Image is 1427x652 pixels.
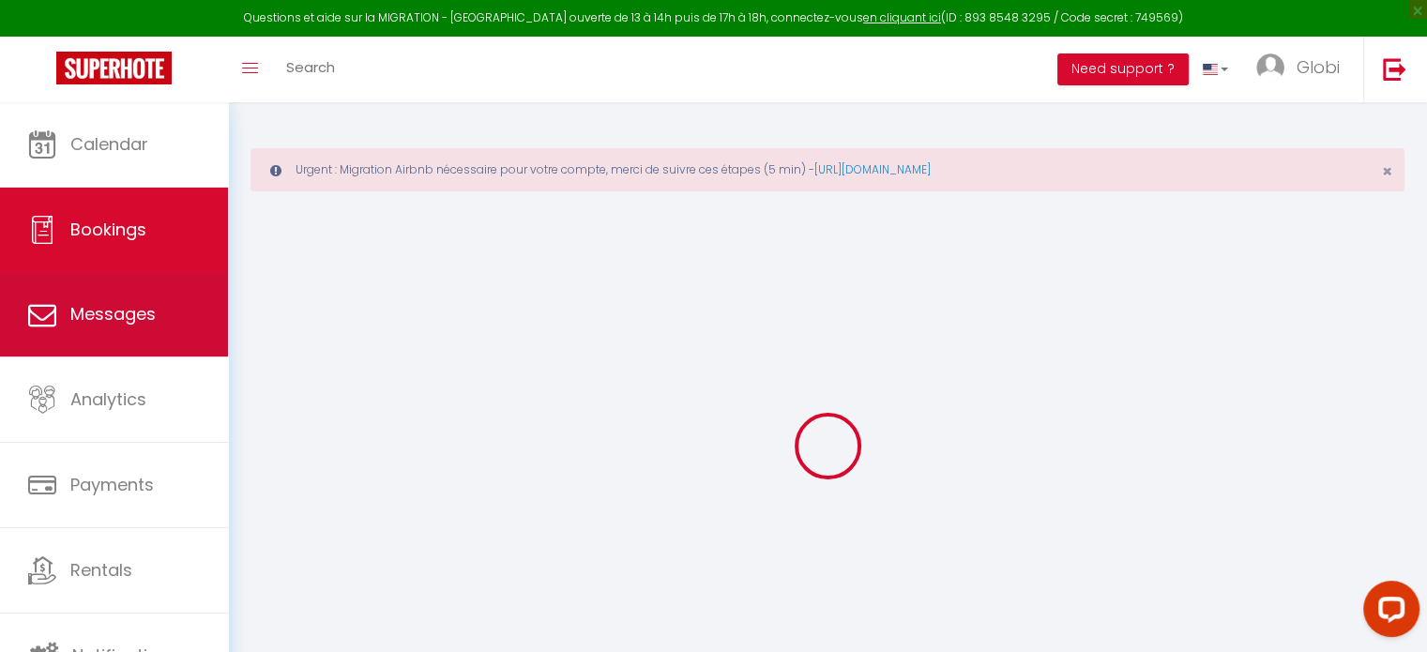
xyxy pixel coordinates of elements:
button: Close [1382,163,1392,180]
a: [URL][DOMAIN_NAME] [814,161,931,177]
button: Need support ? [1057,53,1189,85]
span: Calendar [70,132,148,156]
div: Urgent : Migration Airbnb nécessaire pour votre compte, merci de suivre ces étapes (5 min) - [250,148,1404,191]
img: logout [1383,57,1406,81]
span: Search [286,57,335,77]
span: Payments [70,473,154,496]
span: Bookings [70,218,146,241]
span: Rentals [70,558,132,582]
a: en cliquant ici [863,9,941,25]
img: Super Booking [56,52,172,84]
span: Globi [1297,55,1340,79]
span: Analytics [70,387,146,411]
a: ... Globi [1242,37,1363,102]
img: ... [1256,53,1284,82]
iframe: LiveChat chat widget [1348,573,1427,652]
a: Search [272,37,349,102]
span: Messages [70,302,156,326]
span: × [1382,159,1392,183]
